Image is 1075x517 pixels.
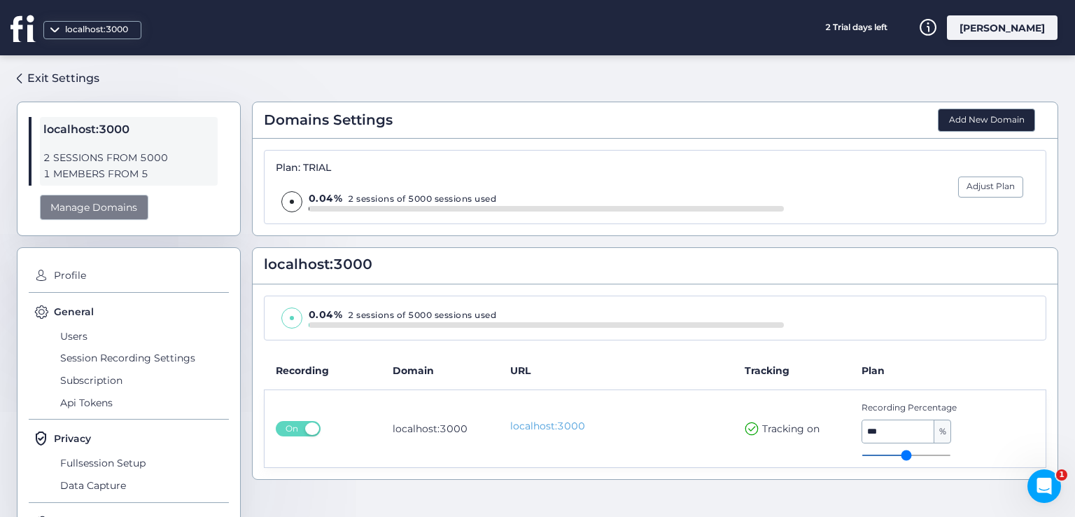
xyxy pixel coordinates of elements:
[309,191,784,206] div: 2 sessions of 5000 sessions used
[309,192,343,205] span: 0.04%
[54,431,91,446] span: Privacy
[50,265,229,287] span: Profile
[57,369,229,392] span: Subscription
[57,452,229,474] span: Fullsession Setup
[57,392,229,414] span: Api Tokens
[309,308,784,322] div: 2 sessions of 5000 sessions used
[57,325,229,347] span: Users
[1027,469,1061,503] iframe: Intercom live chat
[862,401,999,415] span: Recording Percentage
[57,474,229,497] span: Data Capture
[40,195,148,221] div: Manage Domains
[381,352,499,390] th: Domain
[1056,469,1067,481] span: 1
[276,162,784,174] div: Plan: TRIAL
[947,15,1058,40] div: [PERSON_NAME]
[17,67,99,90] a: Exit Settings
[510,419,722,434] a: localhost:3000
[381,390,499,467] td: localhost:3000
[762,421,820,436] span: Tracking on
[850,352,1046,390] th: Plan
[57,347,229,370] span: Session Recording Settings
[43,166,214,182] span: 1 MEMBERS FROM 5
[43,120,214,139] span: localhost:3000
[264,254,372,275] span: localhost:3000
[938,109,1035,132] button: Add New Domain
[958,177,1023,198] button: Adjust Plan
[62,23,132,36] div: localhost:3000
[803,15,908,40] div: 2 Trial days left
[934,420,950,443] span: %
[733,352,851,390] th: Tracking
[265,352,382,390] th: Recording
[54,304,94,319] span: General
[281,421,303,436] span: On
[276,421,321,436] button: On
[43,150,214,166] span: 2 SESSIONS FROM 5000
[264,109,393,131] span: Domains Settings
[499,352,733,390] th: URL
[27,69,99,87] div: Exit Settings
[309,308,343,321] span: 0.04%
